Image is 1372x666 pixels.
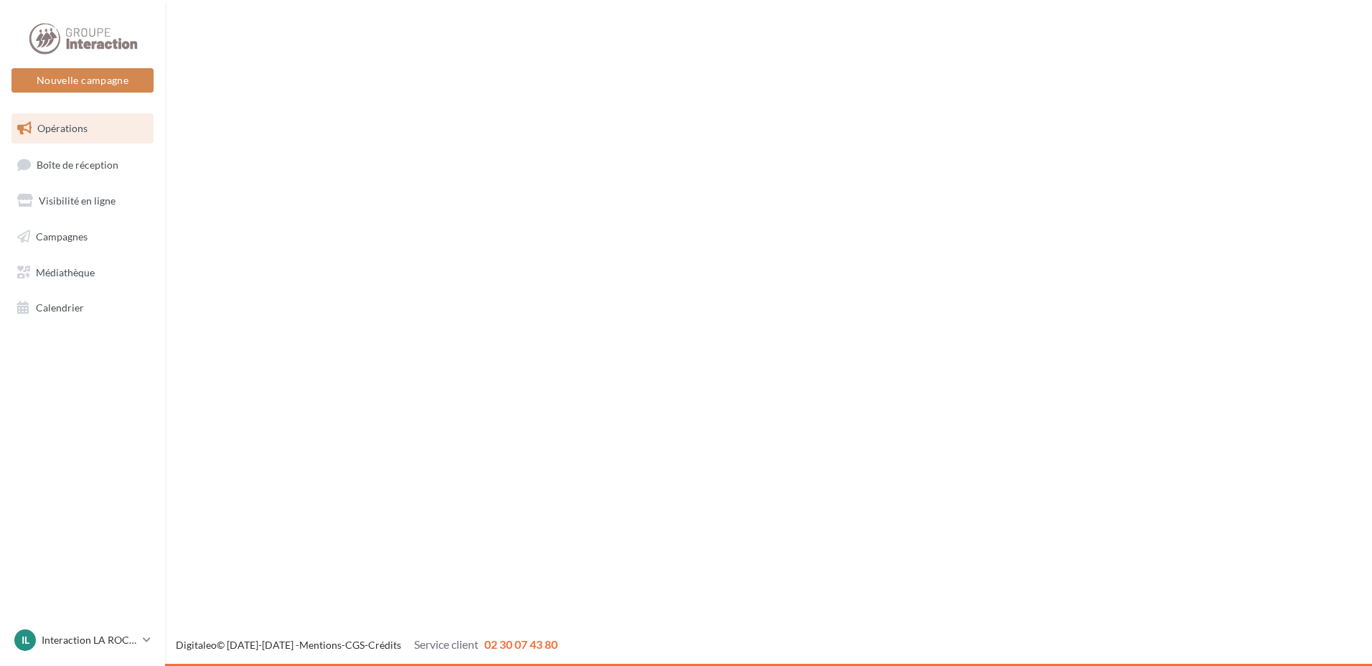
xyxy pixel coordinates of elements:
a: Calendrier [9,293,156,323]
a: Mentions [299,639,342,651]
span: 02 30 07 43 80 [484,637,558,651]
span: Visibilité en ligne [39,194,116,207]
span: IL [22,633,29,647]
a: Opérations [9,113,156,144]
span: Boîte de réception [37,158,118,170]
a: Médiathèque [9,258,156,288]
a: Crédits [368,639,401,651]
button: Nouvelle campagne [11,68,154,93]
a: Visibilité en ligne [9,186,156,216]
a: IL Interaction LA ROCHE SUR YON [11,627,154,654]
span: © [DATE]-[DATE] - - - [176,639,558,651]
a: Digitaleo [176,639,217,651]
span: Calendrier [36,301,84,314]
span: Opérations [37,122,88,134]
a: Campagnes [9,222,156,252]
span: Campagnes [36,230,88,243]
span: Médiathèque [36,266,95,278]
span: Service client [414,637,479,651]
a: Boîte de réception [9,149,156,180]
p: Interaction LA ROCHE SUR YON [42,633,137,647]
a: CGS [345,639,365,651]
